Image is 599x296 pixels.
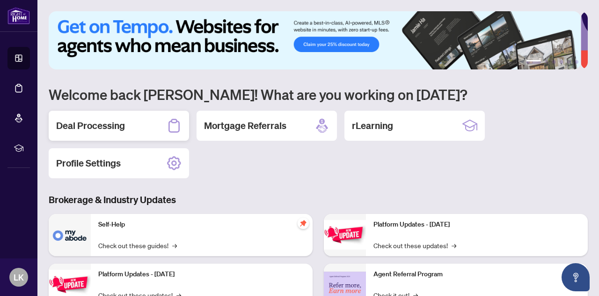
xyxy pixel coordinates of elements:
[352,119,393,132] h2: rLearning
[56,119,125,132] h2: Deal Processing
[373,240,456,250] a: Check out these updates!→
[7,7,30,24] img: logo
[49,11,581,69] img: Slide 0
[526,60,541,64] button: 1
[56,157,121,170] h2: Profile Settings
[98,240,177,250] a: Check out these guides!→
[98,269,305,280] p: Platform Updates - [DATE]
[560,60,563,64] button: 4
[172,240,177,250] span: →
[324,220,366,250] img: Platform Updates - June 23, 2025
[204,119,286,132] h2: Mortgage Referrals
[552,60,556,64] button: 3
[562,263,590,291] button: Open asap
[373,220,580,230] p: Platform Updates - [DATE]
[575,60,578,64] button: 6
[567,60,571,64] button: 5
[49,193,588,206] h3: Brokerage & Industry Updates
[373,269,580,280] p: Agent Referral Program
[49,85,588,103] h1: Welcome back [PERSON_NAME]! What are you working on [DATE]?
[452,240,456,250] span: →
[98,220,305,230] p: Self-Help
[49,214,91,256] img: Self-Help
[298,218,309,229] span: pushpin
[14,271,24,284] span: LK
[545,60,548,64] button: 2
